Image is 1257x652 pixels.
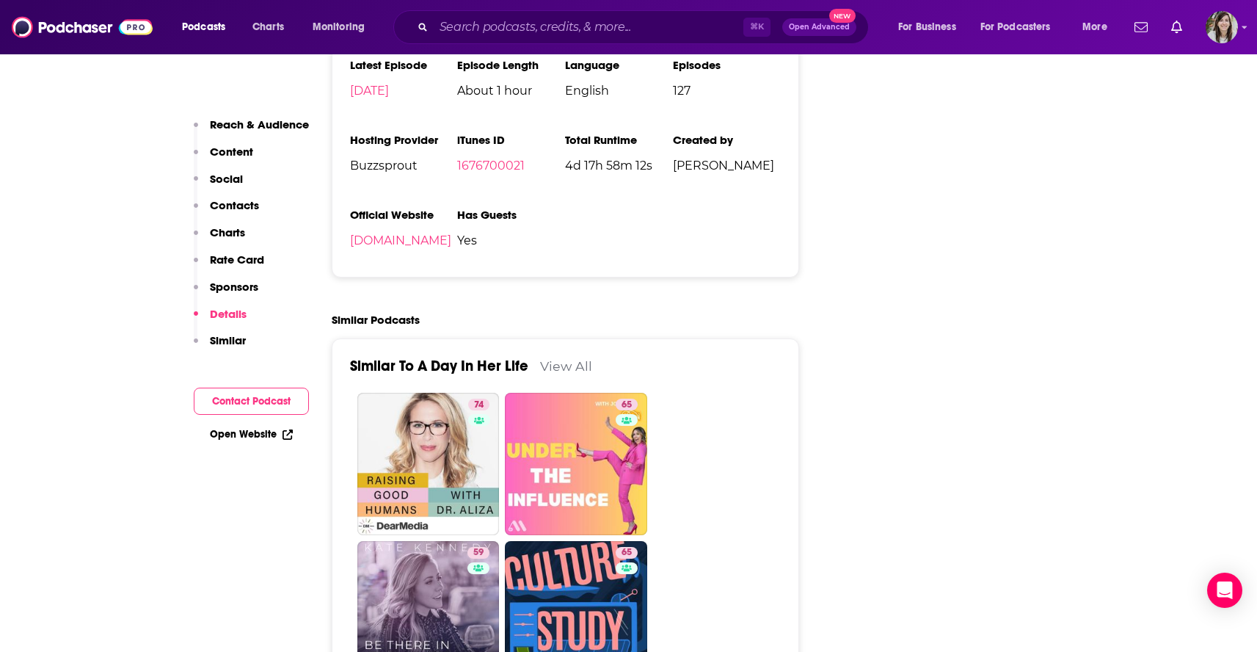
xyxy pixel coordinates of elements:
[350,233,451,247] a: [DOMAIN_NAME]
[12,13,153,41] img: Podchaser - Follow, Share and Rate Podcasts
[194,253,264,280] button: Rate Card
[743,18,770,37] span: ⌘ K
[350,133,458,147] h3: Hosting Provider
[194,307,247,334] button: Details
[474,398,484,413] span: 74
[407,10,883,44] div: Search podcasts, credits, & more...
[194,198,259,225] button: Contacts
[673,133,781,147] h3: Created by
[243,15,293,39] a: Charts
[1072,15,1126,39] button: open menu
[980,17,1051,37] span: For Podcasters
[505,393,647,535] a: 65
[210,225,245,239] p: Charts
[210,145,253,159] p: Content
[457,208,565,222] h3: Has Guests
[252,17,284,37] span: Charts
[210,428,293,441] a: Open Website
[622,546,632,560] span: 65
[194,333,246,361] button: Similar
[540,358,592,374] a: View All
[194,388,309,415] button: Contact Podcast
[194,145,253,172] button: Content
[782,18,856,36] button: Open AdvancedNew
[302,15,384,39] button: open menu
[457,233,565,247] span: Yes
[1206,11,1238,43] img: User Profile
[829,9,856,23] span: New
[210,117,309,131] p: Reach & Audience
[565,133,673,147] h3: Total Runtime
[888,15,974,39] button: open menu
[357,393,500,535] a: 74
[616,547,638,559] a: 65
[673,84,781,98] span: 127
[971,15,1072,39] button: open menu
[898,17,956,37] span: For Business
[673,58,781,72] h3: Episodes
[210,198,259,212] p: Contacts
[210,307,247,321] p: Details
[210,253,264,267] p: Rate Card
[565,58,673,72] h3: Language
[473,546,484,560] span: 59
[434,15,743,39] input: Search podcasts, credits, & more...
[194,225,245,253] button: Charts
[565,159,673,173] span: 4d 17h 58m 12s
[457,133,565,147] h3: iTunes ID
[565,84,673,98] span: English
[332,313,420,327] h2: Similar Podcasts
[457,159,525,173] a: 1676700021
[313,17,365,37] span: Monitoring
[1206,11,1238,43] span: Logged in as devinandrade
[789,23,850,31] span: Open Advanced
[210,280,258,294] p: Sponsors
[210,172,243,186] p: Social
[350,159,458,173] span: Buzzsprout
[350,58,458,72] h3: Latest Episode
[172,15,244,39] button: open menu
[1165,15,1188,40] a: Show notifications dropdown
[616,399,638,410] a: 65
[673,159,781,173] span: [PERSON_NAME]
[194,117,309,145] button: Reach & Audience
[1207,573,1242,608] div: Open Intercom Messenger
[457,58,565,72] h3: Episode Length
[194,280,258,307] button: Sponsors
[194,172,243,199] button: Social
[182,17,225,37] span: Podcasts
[622,398,632,413] span: 65
[467,547,489,559] a: 59
[1082,17,1107,37] span: More
[468,399,489,410] a: 74
[1129,15,1154,40] a: Show notifications dropdown
[457,84,565,98] span: About 1 hour
[350,357,528,375] a: Similar To A Day In Her Life
[1206,11,1238,43] button: Show profile menu
[350,84,389,98] a: [DATE]
[350,208,458,222] h3: Official Website
[210,333,246,347] p: Similar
